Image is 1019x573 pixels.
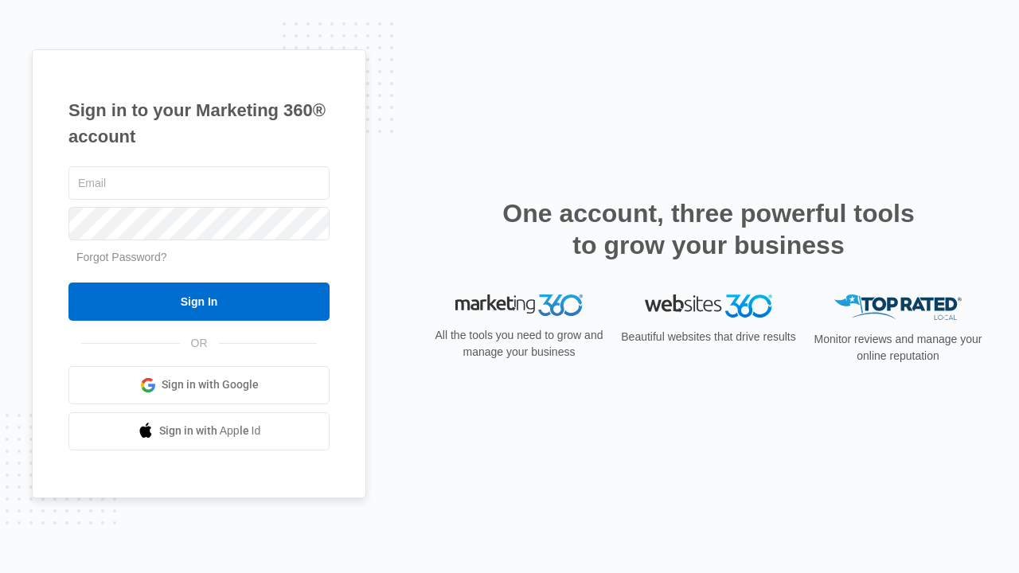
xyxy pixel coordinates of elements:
[645,294,772,318] img: Websites 360
[180,335,219,352] span: OR
[68,166,330,200] input: Email
[68,366,330,404] a: Sign in with Google
[159,423,261,439] span: Sign in with Apple Id
[68,412,330,450] a: Sign in with Apple Id
[76,251,167,263] a: Forgot Password?
[498,197,919,261] h2: One account, three powerful tools to grow your business
[162,376,259,393] span: Sign in with Google
[68,283,330,321] input: Sign In
[619,329,798,345] p: Beautiful websites that drive results
[834,294,962,321] img: Top Rated Local
[68,97,330,150] h1: Sign in to your Marketing 360® account
[809,331,987,364] p: Monitor reviews and manage your online reputation
[430,327,608,361] p: All the tools you need to grow and manage your business
[455,294,583,317] img: Marketing 360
